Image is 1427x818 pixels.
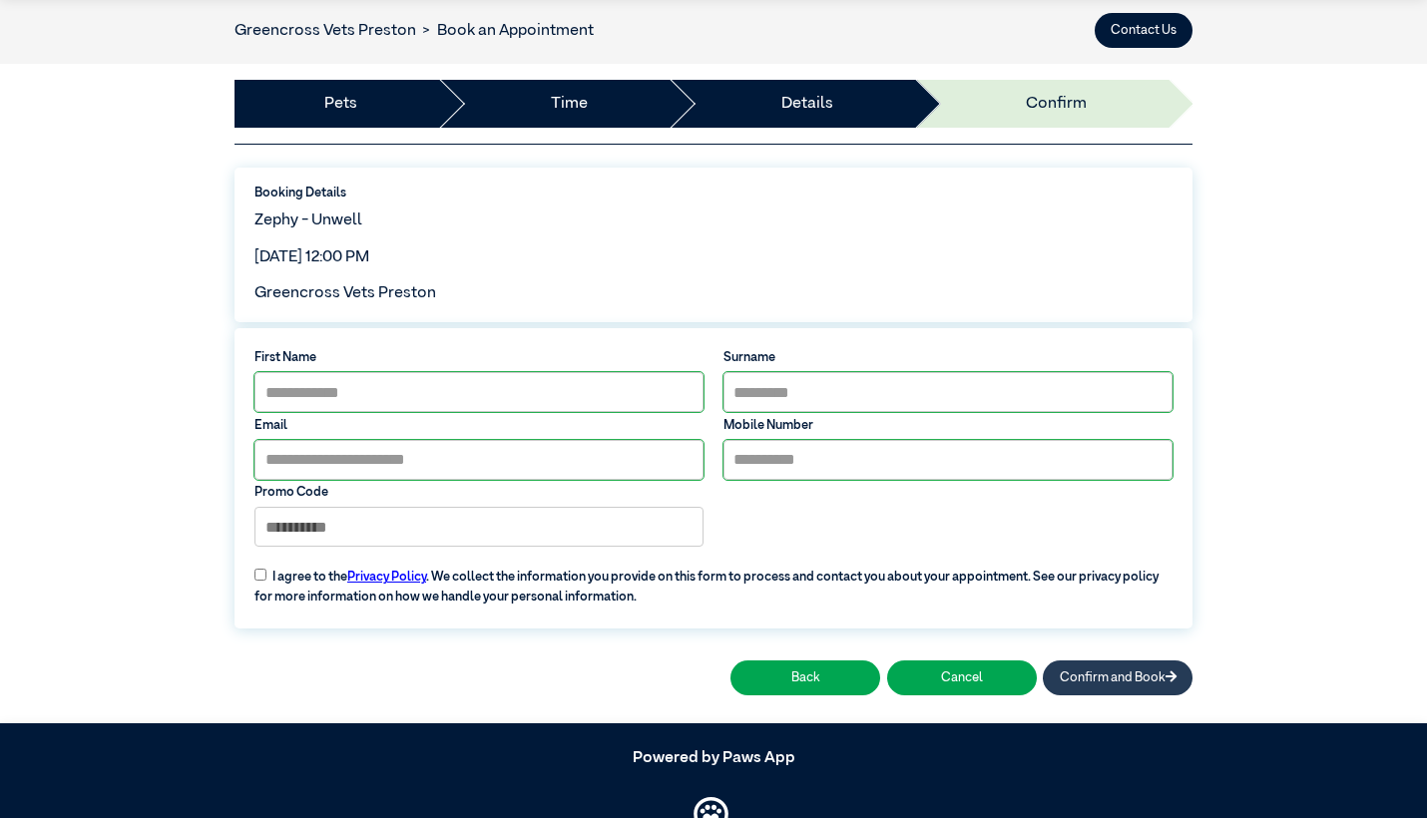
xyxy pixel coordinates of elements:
[254,285,436,301] span: Greencross Vets Preston
[254,569,266,581] input: I agree to thePrivacy Policy. We collect the information you provide on this form to process and ...
[416,19,594,43] li: Book an Appointment
[887,660,1037,695] button: Cancel
[551,92,588,116] a: Time
[723,416,1173,435] label: Mobile Number
[254,483,704,502] label: Promo Code
[347,571,426,584] a: Privacy Policy
[1095,13,1192,48] button: Contact Us
[254,348,704,367] label: First Name
[254,212,362,228] span: Zephy - Unwell
[1043,660,1192,695] button: Confirm and Book
[781,92,833,116] a: Details
[235,19,594,43] nav: breadcrumb
[730,660,880,695] button: Back
[254,184,1173,203] label: Booking Details
[244,556,1182,607] label: I agree to the . We collect the information you provide on this form to process and contact you a...
[235,749,1192,768] h5: Powered by Paws App
[254,416,704,435] label: Email
[723,348,1173,367] label: Surname
[324,92,357,116] a: Pets
[254,249,369,265] span: [DATE] 12:00 PM
[235,23,416,39] a: Greencross Vets Preston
